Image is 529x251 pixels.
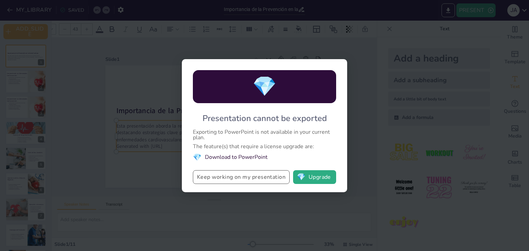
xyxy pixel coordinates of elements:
[293,170,336,184] button: diamondUpgrade
[193,170,290,184] button: Keep working on my presentation
[193,153,201,162] span: diamond
[252,73,277,100] span: diamond
[193,129,336,140] div: Exporting to PowerPoint is not available in your current plan.
[203,113,327,124] div: Presentation cannot be exported
[193,153,336,162] li: Download to PowerPoint
[297,174,305,181] span: diamond
[193,144,336,149] div: The feature(s) that require a license upgrade are:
